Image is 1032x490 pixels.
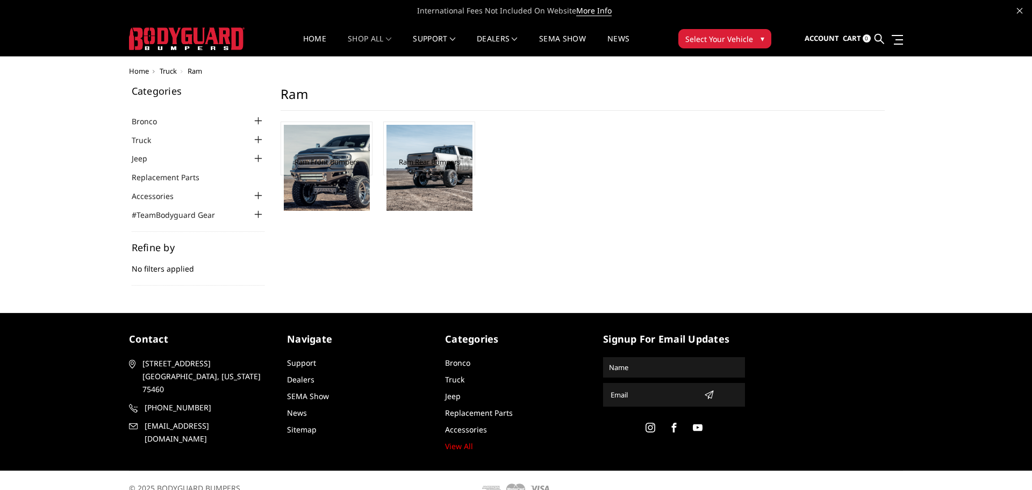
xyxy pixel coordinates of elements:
a: SEMA Show [287,391,329,401]
h5: Refine by [132,243,265,252]
a: Support [413,35,455,56]
a: Dealers [287,374,314,385]
img: BODYGUARD BUMPERS [129,27,245,50]
a: #TeamBodyguard Gear [132,209,228,221]
a: [PHONE_NUMBER] [129,401,271,414]
a: View All [445,441,473,451]
div: No filters applied [132,243,265,286]
span: [PHONE_NUMBER] [145,401,269,414]
h5: Categories [132,86,265,96]
a: Replacement Parts [132,172,213,183]
a: Ram Front Bumpers [295,157,359,167]
h1: Ram [281,86,885,111]
h5: Categories [445,332,587,346]
span: [STREET_ADDRESS] [GEOGRAPHIC_DATA], [US_STATE] 75460 [142,357,267,396]
a: SEMA Show [539,35,586,56]
a: Bronco [445,358,470,368]
a: Truck [132,134,164,146]
a: Accessories [445,424,487,435]
span: Cart [843,33,861,43]
a: Ram Rear Bumpers [399,157,460,167]
a: [EMAIL_ADDRESS][DOMAIN_NAME] [129,420,271,445]
a: Cart 0 [843,24,871,53]
a: Bronco [132,116,170,127]
a: Home [303,35,326,56]
h5: Navigate [287,332,429,346]
a: Sitemap [287,424,317,435]
a: Replacement Parts [445,408,513,418]
input: Name [605,359,743,376]
span: Account [805,33,839,43]
h5: contact [129,332,271,346]
a: Home [129,66,149,76]
input: Email [606,386,700,403]
button: Select Your Vehicle [678,29,771,48]
a: News [287,408,307,418]
a: Truck [445,374,464,385]
span: 0 [863,34,871,42]
a: Support [287,358,316,368]
a: Account [805,24,839,53]
a: Jeep [132,153,161,164]
a: News [607,35,629,56]
span: Select Your Vehicle [685,33,753,45]
a: Jeep [445,391,461,401]
a: Truck [160,66,177,76]
span: Ram [188,66,202,76]
a: Dealers [477,35,518,56]
h5: signup for email updates [603,332,745,346]
span: [EMAIL_ADDRESS][DOMAIN_NAME] [145,420,269,445]
a: More Info [576,5,612,16]
a: shop all [348,35,391,56]
a: Accessories [132,190,187,202]
span: ▾ [761,33,764,44]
